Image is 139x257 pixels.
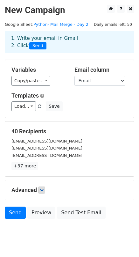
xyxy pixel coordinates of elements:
span: Send [29,42,46,50]
a: Copy/paste... [11,76,50,86]
a: Preview [27,207,55,219]
a: Daily emails left: 50 [92,22,134,27]
h5: 40 Recipients [11,128,128,135]
small: [EMAIL_ADDRESS][DOMAIN_NAME] [11,139,82,143]
small: [EMAIL_ADDRESS][DOMAIN_NAME] [11,153,82,158]
a: Load... [11,101,36,111]
h5: Email column [74,66,128,73]
h5: Variables [11,66,65,73]
a: Python- Mail Merge - Day 2 [33,22,88,27]
a: Send Test Email [57,207,105,219]
div: 1. Write your email in Gmail 2. Click [6,35,133,49]
small: [EMAIL_ADDRESS][DOMAIN_NAME] [11,146,82,151]
small: Google Sheet: [5,22,88,27]
a: Templates [11,92,39,99]
a: +37 more [11,162,38,170]
iframe: Chat Widget [107,226,139,257]
h5: Advanced [11,187,128,194]
a: Send [5,207,26,219]
button: Save [46,101,62,111]
h2: New Campaign [5,5,134,16]
span: Daily emails left: 50 [92,21,134,28]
